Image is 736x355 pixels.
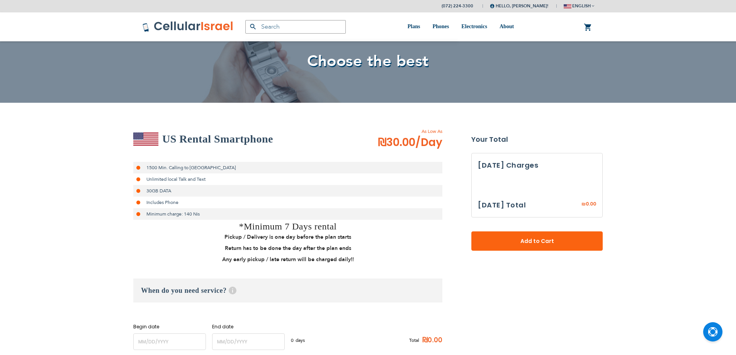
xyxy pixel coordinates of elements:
[471,231,603,251] button: Add to Cart
[478,199,526,211] h3: [DATE] Total
[357,128,442,135] span: As Low As
[133,323,206,330] label: Begin date
[581,201,586,208] span: ₪
[461,12,487,41] a: Electronics
[415,135,442,150] span: /Day
[419,335,442,346] span: ₪0.00
[408,12,420,41] a: Plans
[500,12,514,41] a: About
[133,279,442,302] h3: When do you need service?
[133,220,442,233] h3: *Minimum 7 Days rental
[225,245,351,252] strong: Return has to be done the day after the plan ends
[133,333,206,350] input: MM/DD/YYYY
[478,160,596,171] h3: [DATE] Charges
[497,237,577,245] span: Add to Cart
[212,333,285,350] input: MM/DD/YYYY
[500,24,514,29] span: About
[490,3,548,9] span: Hello, [PERSON_NAME]!
[291,337,296,344] span: 0
[224,233,351,241] strong: Pickup / Delivery is one day before the plan starts
[586,200,596,207] span: 0.00
[142,21,234,32] img: Cellular Israel Logo
[408,24,420,29] span: Plans
[222,256,354,263] strong: Any early pickup / late return will be charged daily!!
[461,24,487,29] span: Electronics
[409,337,419,344] span: Total
[133,208,442,220] li: Minimum charge: 140 Nis
[245,20,346,34] input: Search
[296,337,305,344] span: days
[162,131,273,147] h2: US Rental Smartphone
[133,197,442,208] li: Includes Phone
[212,323,285,330] label: End date
[564,4,571,8] img: english
[471,134,603,145] strong: Your Total
[378,135,442,150] span: ₪30.00
[442,3,473,9] a: (072) 224-3300
[432,24,449,29] span: Phones
[133,173,442,185] li: Unlimited local Talk and Text
[432,12,449,41] a: Phones
[307,51,429,72] span: Choose the best
[133,132,158,146] img: US Rental Smartphone
[564,0,594,12] button: english
[133,185,442,197] li: 30GB DATA
[133,162,442,173] li: 1500 Min. Calling to [GEOGRAPHIC_DATA]
[229,287,236,294] span: Help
